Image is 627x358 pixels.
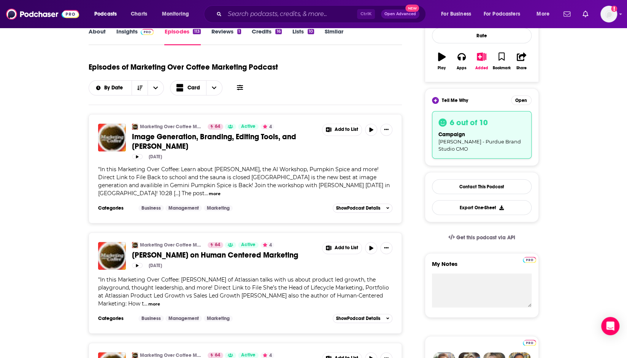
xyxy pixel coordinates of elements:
h1: Episodes of Marketing Over Coffee Marketing Podcast [89,62,278,72]
h3: Categories [98,315,132,321]
button: 4 [260,124,274,130]
div: 1 [237,29,241,34]
button: 4 [260,242,274,248]
span: Get this podcast via API [456,234,515,241]
a: Charts [126,8,152,20]
a: Get this podcast via API [442,228,521,247]
div: [DATE] [149,263,162,268]
span: [PERSON_NAME] - Purdue Brand Studio CMO [438,138,521,152]
span: Add to List [335,127,358,132]
a: Similar [325,28,343,45]
a: Business [138,315,164,321]
span: Card [187,85,200,91]
img: tell me why sparkle [433,98,438,103]
div: Share [516,66,527,70]
a: Show notifications dropdown [579,8,591,21]
span: Charts [131,9,147,19]
button: Open AdvancedNew [381,10,419,19]
div: Search podcasts, credits, & more... [211,5,433,23]
div: Bookmark [492,66,510,70]
span: Ctrl K [357,9,375,19]
a: Active [238,124,259,130]
button: Show More Button [380,242,392,254]
span: Add to List [335,245,358,251]
span: In this Marketing Over Coffee: Learn about [PERSON_NAME], the AI Workshop, Pumpkin Spice and more... [98,166,390,197]
button: open menu [479,8,531,20]
img: Marketing Over Coffee Marketing Podcast [132,242,138,248]
button: open menu [157,8,199,20]
span: Active [241,241,256,249]
button: open menu [148,81,163,95]
span: ... [144,300,148,307]
a: InsightsPodchaser Pro [116,28,154,45]
input: Search podcasts, credits, & more... [225,8,357,20]
a: Episodes113 [164,28,200,45]
span: Image Generation, Branding, Editing Tools, and [PERSON_NAME] [132,132,296,151]
button: open menu [531,8,559,20]
button: open menu [89,8,127,20]
a: Image Generation, Branding, Editing Tools, and [PERSON_NAME] [132,132,317,151]
h3: 6 out of 10 [450,118,488,127]
span: " [98,166,390,197]
div: 16 [275,29,281,34]
button: Added [471,48,491,75]
div: Play [438,66,446,70]
label: My Notes [432,260,532,274]
button: ShowPodcast Details [333,204,393,213]
span: Tell Me Why [442,97,468,103]
span: " [98,276,389,307]
span: 64 [215,123,220,130]
button: Open [511,95,532,105]
a: Pro website [523,339,536,346]
span: For Business [441,9,471,19]
div: 113 [193,29,200,34]
img: User Profile [600,6,617,22]
span: campaign [438,131,465,138]
img: Podchaser Pro [141,29,154,35]
a: About [89,28,106,45]
button: more [148,301,160,307]
span: [PERSON_NAME] on Human Centered Marketing [132,250,298,260]
a: Pro website [523,256,536,263]
a: 64 [208,124,223,130]
a: Credits16 [252,28,281,45]
span: Podcasts [94,9,117,19]
div: [DATE] [149,154,162,159]
span: Show Podcast Details [336,205,380,211]
a: Lists10 [292,28,314,45]
span: In this Marketing Over Coffee: [PERSON_NAME] of Atlassian talks with us about product led growth,... [98,276,389,307]
a: Marketing [204,315,233,321]
span: ... [205,190,208,197]
h3: Categories [98,205,132,211]
a: Management [165,315,202,321]
span: Monitoring [162,9,189,19]
a: Contact This Podcast [432,179,532,194]
span: By Date [104,85,125,91]
button: open menu [436,8,481,20]
button: ShowPodcast Details [333,314,393,323]
div: 10 [308,29,314,34]
a: Marketing [204,205,233,211]
img: Ashley Faus on Human Centered Marketing [98,242,126,270]
h2: Choose List sort [89,80,164,95]
button: Show profile menu [600,6,617,22]
img: Image Generation, Branding, Editing Tools, and Billy Joel [98,124,126,151]
a: Reviews1 [211,28,241,45]
button: Play [432,48,452,75]
a: Marketing Over Coffee Marketing Podcast [140,124,203,130]
a: [PERSON_NAME] on Human Centered Marketing [132,250,317,260]
button: Show More Button [380,124,392,136]
button: more [209,191,221,197]
a: Marketing Over Coffee Marketing Podcast [132,124,138,130]
button: Choose View [170,80,222,95]
img: Podchaser - Follow, Share and Rate Podcasts [6,7,79,21]
button: Export One-Sheet [432,200,532,215]
button: Show More Button [322,124,362,135]
div: Added [475,66,488,70]
a: Marketing Over Coffee Marketing Podcast [140,242,203,248]
div: Open Intercom Messenger [601,317,619,335]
